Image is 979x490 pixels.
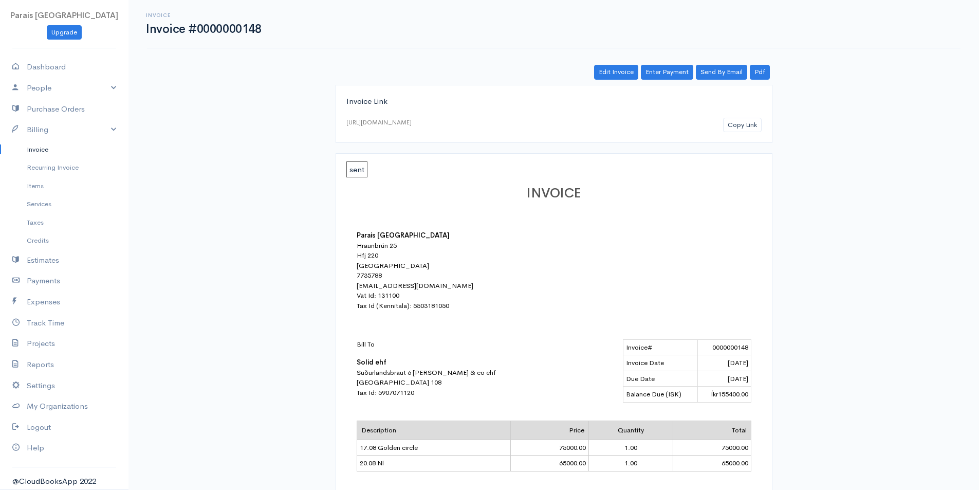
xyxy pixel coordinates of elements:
[696,65,747,80] a: Send By Email
[357,339,537,350] p: Bill To
[698,371,751,387] td: [DATE]
[594,65,638,80] a: Edit Invoice
[357,231,450,240] b: Parais [GEOGRAPHIC_DATA]
[510,440,588,456] td: 75000.00
[698,387,751,403] td: Íkr155400.00
[357,358,386,367] b: Solid ehf
[146,12,261,18] h6: Invoice
[47,25,82,40] a: Upgrade
[357,421,510,440] td: Description
[673,456,751,471] td: 65000.00
[623,355,698,371] td: Invoice Date
[10,10,118,20] span: Parais [GEOGRAPHIC_DATA]
[641,65,693,80] a: Enter Payment
[357,186,751,201] h1: INVOICE
[357,456,510,471] td: 20.08 Nl
[698,339,751,355] td: 0000000148
[623,371,698,387] td: Due Date
[346,118,412,127] div: [URL][DOMAIN_NAME]
[357,241,537,311] div: Hraunbrún 25 Hfj 220 [GEOGRAPHIC_DATA] 7735788 [EMAIL_ADDRESS][DOMAIN_NAME] Vat Id: 131100 Tax Id...
[588,421,673,440] td: Quantity
[357,440,510,456] td: 17.08 Golden circle
[146,23,261,35] h1: Invoice #0000000148
[623,339,698,355] td: Invoice#
[673,421,751,440] td: Total
[510,421,588,440] td: Price
[357,339,537,398] div: Suðurlandsbraut 6 [PERSON_NAME] & co ehf [GEOGRAPHIC_DATA] 108 Tax Id: 5907071120
[723,118,762,133] button: Copy Link
[510,456,588,471] td: 65000.00
[588,456,673,471] td: 1.00
[698,355,751,371] td: [DATE]
[623,387,698,403] td: Balance Due (ISK)
[588,440,673,456] td: 1.00
[346,96,762,107] div: Invoice Link
[673,440,751,456] td: 75000.00
[346,161,367,177] span: sent
[750,65,770,80] a: Pdf
[12,476,116,487] div: @CloudBooksApp 2022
